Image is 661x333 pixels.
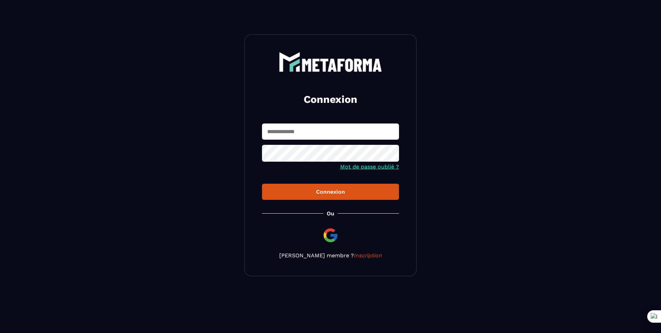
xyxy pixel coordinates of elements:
h2: Connexion [270,93,391,106]
div: Connexion [267,189,394,195]
button: Connexion [262,184,399,200]
p: Ou [327,210,334,217]
a: logo [262,52,399,72]
a: Inscription [354,252,382,259]
p: [PERSON_NAME] membre ? [262,252,399,259]
img: google [322,227,339,244]
img: logo [279,52,382,72]
a: Mot de passe oublié ? [340,163,399,170]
